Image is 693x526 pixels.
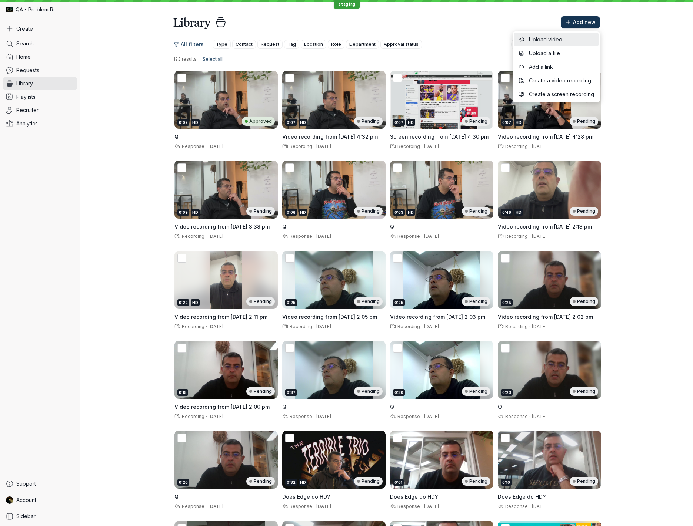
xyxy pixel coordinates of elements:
span: Video recording from [DATE] 2:05 pm [282,314,377,320]
span: · [528,233,532,239]
span: Q [282,223,286,230]
h3: Video recording from 7 August 2025 at 3:38 pm [174,223,278,230]
span: Response [504,503,528,509]
span: · [204,503,209,509]
span: [DATE] [532,324,547,329]
span: Response [288,503,312,509]
span: Recording [504,324,528,329]
span: Tag [287,41,296,48]
span: Recording [504,233,528,239]
div: Pending [570,207,598,216]
span: · [420,414,424,419]
span: QA - Problem Reproduction [16,6,63,13]
div: 0:46 [501,209,513,216]
button: Upload video [514,33,599,46]
div: 0:23 [501,389,513,396]
span: Add a link [529,63,594,71]
div: Pending [246,297,275,306]
span: Does Edge do HD? [390,493,438,500]
span: Create a video recording [529,77,594,84]
span: Screen recording from [DATE] 4:30 pm [390,134,489,140]
span: [DATE] [532,414,547,419]
button: Create a video recording [514,74,599,87]
span: Q [174,134,179,140]
span: Add new [573,18,596,26]
div: Pending [246,477,275,486]
span: 123 results [173,56,197,62]
div: Pending [462,207,490,216]
div: 0:25 [393,299,405,306]
div: 0:25 [285,299,297,306]
button: Select all [200,55,226,64]
span: [DATE] [316,414,331,419]
span: · [420,233,424,239]
span: Response [396,503,420,509]
span: [DATE] [424,233,439,239]
span: · [420,144,424,149]
a: Playlists [3,90,77,104]
div: 0:06 [285,209,297,216]
span: Recording [288,324,312,329]
span: [DATE] [424,144,439,149]
a: Support [3,477,77,490]
h3: Video recording from 4 August 2025 at 2:02 pm [498,313,601,321]
span: Support [16,480,36,488]
span: Create [16,25,33,33]
button: Location [301,40,326,49]
span: [DATE] [316,144,331,149]
span: All filters [181,41,204,48]
span: [DATE] [316,324,331,329]
div: Pending [246,207,275,216]
a: Library [3,77,77,90]
div: HD [191,299,200,306]
span: · [528,144,532,149]
span: Recording [288,144,312,149]
div: HD [299,479,307,486]
span: [DATE] [316,233,331,239]
a: Search [3,37,77,50]
div: 0:07 [285,119,297,126]
div: HD [406,209,415,216]
span: [DATE] [532,144,547,149]
span: Upload a file [529,50,594,57]
span: Response [288,414,312,419]
span: Library [16,80,33,87]
span: Department [349,41,376,48]
span: Recording [504,144,528,149]
span: Home [16,53,31,61]
a: Analytics [3,117,77,130]
button: Request [257,40,283,49]
span: Response [288,233,312,239]
div: 0:15 [177,389,188,396]
button: Type [213,40,231,49]
span: Response [504,414,528,419]
span: · [312,233,316,239]
span: · [204,324,209,330]
span: Requests [16,67,39,74]
div: 0:37 [285,389,297,396]
div: 0:10 [501,479,512,486]
span: Type [216,41,227,48]
span: Video recording from [DATE] 3:38 pm [174,223,270,230]
span: Location [304,41,323,48]
div: Approved [242,117,275,126]
button: Create [3,22,77,36]
div: HD [299,209,307,216]
span: Recording [180,324,204,329]
span: Recording [180,233,204,239]
h1: Library [173,15,210,30]
div: Pending [570,477,598,486]
span: · [528,324,532,330]
a: Recruiter [3,104,77,117]
button: Role [328,40,344,49]
div: 0:22 [177,299,189,306]
span: Does Edge do HD? [282,493,330,500]
span: [DATE] [209,233,223,239]
span: · [204,144,209,149]
h3: Video recording from 4 August 2025 at 2:00 pm [174,403,278,411]
img: QA - Problem Reproduction avatar [6,6,13,13]
span: Sidebar [16,513,36,520]
span: Select all [203,55,223,63]
div: Pending [354,207,383,216]
span: Response [396,414,420,419]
